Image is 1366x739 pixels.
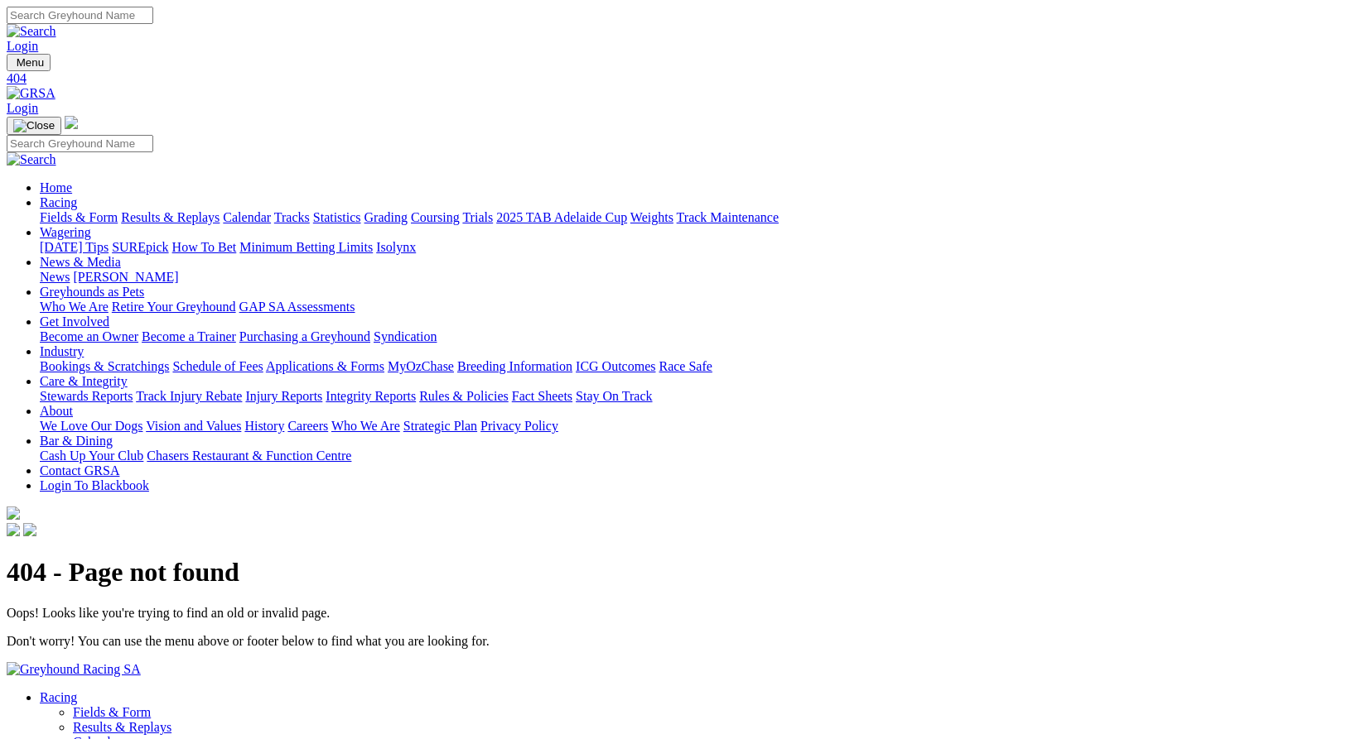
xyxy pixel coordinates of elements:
a: Statistics [313,210,361,224]
div: News & Media [40,270,1359,285]
button: Toggle navigation [7,117,61,135]
a: Bookings & Scratchings [40,359,169,373]
span: Menu [17,56,44,69]
a: Schedule of Fees [172,359,263,373]
a: Racing [40,195,77,209]
a: Retire Your Greyhound [112,300,236,314]
a: Privacy Policy [480,419,558,433]
img: logo-grsa-white.png [65,116,78,129]
a: Strategic Plan [403,419,477,433]
a: Login [7,101,38,115]
a: Become an Owner [40,329,138,343]
img: Greyhound Racing SA [7,662,141,677]
a: Purchasing a Greyhound [239,329,370,343]
a: Fact Sheets [512,389,572,403]
a: Fields & Form [73,705,151,719]
a: About [40,404,73,418]
a: SUREpick [112,240,168,254]
div: Industry [40,359,1359,374]
a: Vision and Values [146,419,241,433]
img: Search [7,152,56,167]
div: Greyhounds as Pets [40,300,1359,314]
a: Get Involved [40,314,109,329]
a: Weights [630,210,673,224]
a: Stewards Reports [40,389,133,403]
a: 2025 TAB Adelaide Cup [496,210,627,224]
p: Oops! Looks like you're trying to find an old or invalid page. [7,606,1359,621]
a: Integrity Reports [326,389,416,403]
a: Login [7,39,38,53]
a: Chasers Restaurant & Function Centre [147,449,351,463]
img: twitter.svg [23,523,36,536]
a: Rules & Policies [419,389,509,403]
a: News [40,270,70,284]
a: Home [40,180,72,194]
a: Login To Blackbook [40,478,149,492]
a: Breeding Information [457,359,572,373]
a: Tracks [274,210,310,224]
a: [DATE] Tips [40,240,109,254]
a: 404 [7,71,1359,86]
input: Search [7,135,153,152]
div: Care & Integrity [40,389,1359,404]
div: Get Involved [40,329,1359,344]
h1: 404 - Page not found [7,557,1359,588]
a: Grading [364,210,408,224]
a: Contact GRSA [40,463,119,477]
a: Track Injury Rebate [136,389,242,403]
button: Toggle navigation [7,54,51,71]
a: Trials [462,210,493,224]
a: Coursing [411,210,460,224]
a: Calendar [223,210,271,224]
input: Search [7,7,153,24]
a: History [244,419,284,433]
div: Wagering [40,240,1359,255]
a: Bar & Dining [40,434,113,448]
a: Racing [40,690,77,704]
a: Results & Replays [121,210,220,224]
a: Track Maintenance [677,210,779,224]
a: News & Media [40,255,121,269]
a: GAP SA Assessments [239,300,355,314]
a: Who We Are [331,419,400,433]
a: Greyhounds as Pets [40,285,144,299]
a: Race Safe [659,359,712,373]
p: Don't worry! You can use the menu above or footer below to find what you are looking for. [7,634,1359,649]
a: Stay On Track [576,389,652,403]
a: Wagering [40,225,91,239]
img: facebook.svg [7,523,20,536]
img: Close [13,119,55,132]
a: Care & Integrity [40,374,128,388]
a: Injury Reports [245,389,322,403]
img: logo-grsa-white.png [7,506,20,520]
img: Search [7,24,56,39]
a: Isolynx [376,240,416,254]
div: Racing [40,210,1359,225]
a: How To Bet [172,240,237,254]
a: [PERSON_NAME] [73,270,178,284]
a: Minimum Betting Limits [239,240,373,254]
div: Bar & Dining [40,449,1359,463]
a: Careers [287,419,328,433]
a: Industry [40,344,84,358]
a: Fields & Form [40,210,118,224]
a: Applications & Forms [266,359,384,373]
a: ICG Outcomes [576,359,655,373]
a: Results & Replays [73,720,171,734]
a: Become a Trainer [142,329,236,343]
img: GRSA [7,86,56,101]
a: Syndication [374,329,437,343]
div: About [40,419,1359,434]
a: MyOzChase [388,359,454,373]
a: Cash Up Your Club [40,449,143,463]
a: We Love Our Dogs [40,419,142,433]
a: Who We Are [40,300,109,314]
